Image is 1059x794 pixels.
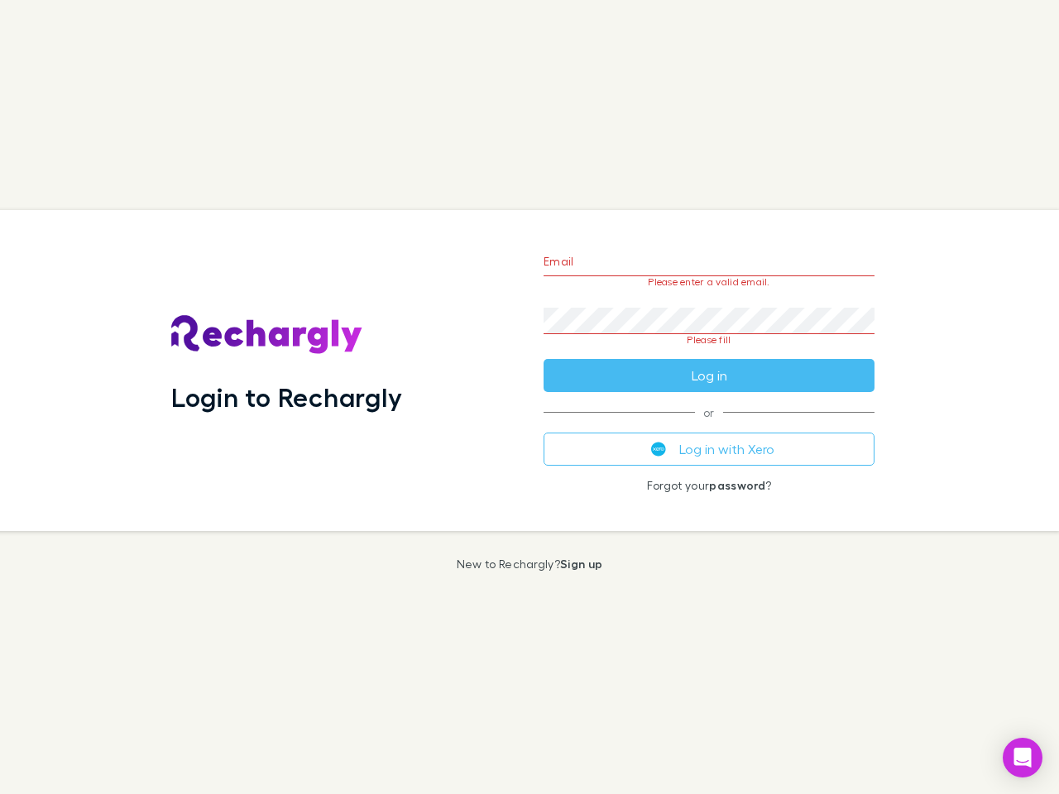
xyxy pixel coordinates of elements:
button: Log in with Xero [544,433,875,466]
a: password [709,478,765,492]
p: New to Rechargly? [457,557,603,571]
div: Open Intercom Messenger [1003,738,1042,777]
span: or [544,412,875,413]
img: Rechargly's Logo [171,315,363,355]
p: Please enter a valid email. [544,276,875,288]
a: Sign up [560,557,602,571]
button: Log in [544,359,875,392]
img: Xero's logo [651,442,666,457]
p: Forgot your ? [544,479,875,492]
h1: Login to Rechargly [171,381,402,413]
p: Please fill [544,334,875,346]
